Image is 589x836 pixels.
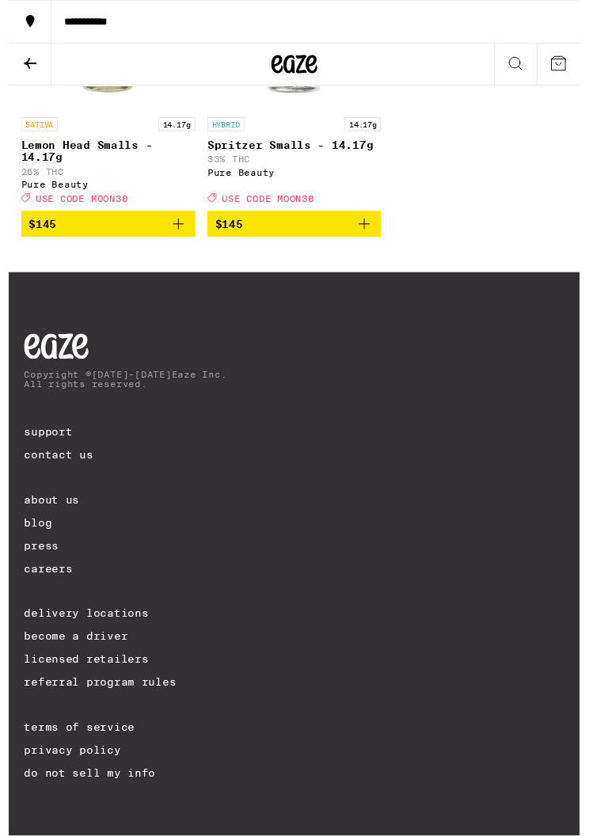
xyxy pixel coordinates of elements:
p: HYBRID [205,121,243,135]
button: Add to bag [13,218,192,245]
p: 33% THC [205,159,385,169]
a: About Us [16,509,573,522]
a: Become a Driver [16,650,573,663]
p: 14.17g [346,121,384,135]
a: Do Not Sell My Info [16,791,573,804]
span: USE CODE MOON30 [220,199,315,210]
a: Privacy Policy [16,767,573,780]
a: Terms of Service [16,743,573,756]
span: $145 [213,225,241,237]
p: 26% THC [13,172,192,182]
span: $145 [21,225,49,237]
div: Pure Beauty [205,173,385,183]
a: Press [16,557,573,569]
a: Contact Us [16,463,573,476]
a: Delivery Locations [16,626,573,639]
p: SATIVA [13,121,51,135]
p: Copyright © [DATE]-[DATE] Eaze Inc. All rights reserved. [16,381,225,401]
a: Blog [16,533,573,545]
div: Pure Beauty [13,185,192,196]
a: Licensed Retailers [16,674,573,686]
a: Support [16,439,573,452]
p: Spritzer Smalls - 14.17g [205,143,385,156]
span: USE CODE MOON30 [28,199,123,210]
a: Referral Program Rules [16,697,573,710]
a: Careers [16,580,573,593]
p: Lemon Head Smalls - 14.17g [13,143,192,169]
p: 14.17g [154,121,192,135]
button: Add to bag [205,218,385,245]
